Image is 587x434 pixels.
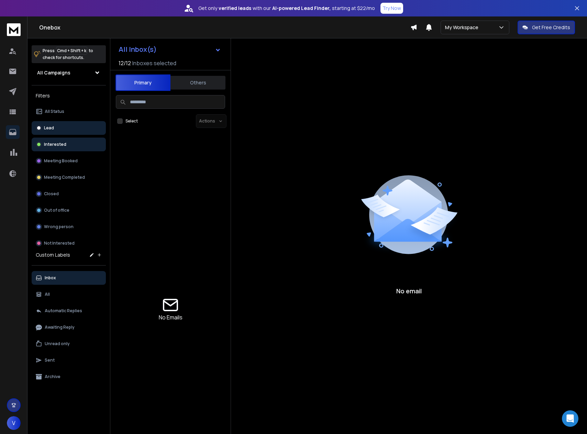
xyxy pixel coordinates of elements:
[37,69,70,76] h1: All Campaigns
[272,5,331,12] strong: AI-powered Lead Finder,
[32,288,106,301] button: All
[219,5,251,12] strong: verified leads
[44,191,59,197] p: Closed
[32,337,106,351] button: Unread only
[119,46,157,53] h1: All Inbox(s)
[39,23,410,32] h1: Onebox
[45,325,75,330] p: Awaiting Reply
[44,125,54,131] p: Lead
[32,353,106,367] button: Sent
[32,320,106,334] button: Awaiting Reply
[119,59,131,67] span: 12 / 12
[445,24,481,31] p: My Workspace
[45,308,82,314] p: Automatic Replies
[32,121,106,135] button: Lead
[7,416,21,430] button: V
[32,220,106,234] button: Wrong person
[198,5,375,12] p: Get only with our starting at $22/mo
[7,23,21,36] img: logo
[45,374,60,379] p: Archive
[115,74,170,91] button: Primary
[44,208,69,213] p: Out of office
[32,154,106,168] button: Meeting Booked
[32,203,106,217] button: Out of office
[45,109,64,114] p: All Status
[45,357,55,363] p: Sent
[562,410,578,427] div: Open Intercom Messenger
[396,286,422,296] p: No email
[32,236,106,250] button: Not Interested
[45,292,50,297] p: All
[36,251,70,258] h3: Custom Labels
[159,313,182,321] p: No Emails
[32,91,106,101] h3: Filters
[32,105,106,118] button: All Status
[44,142,66,147] p: Interested
[32,271,106,285] button: Inbox
[32,171,106,184] button: Meeting Completed
[532,24,570,31] p: Get Free Credits
[32,370,106,384] button: Archive
[32,138,106,151] button: Interested
[45,341,70,347] p: Unread only
[132,59,176,67] h3: Inboxes selected
[44,158,78,164] p: Meeting Booked
[32,304,106,318] button: Automatic Replies
[44,241,75,246] p: Not Interested
[44,224,74,230] p: Wrong person
[383,5,401,12] p: Try Now
[125,118,138,124] label: Select
[113,43,226,56] button: All Inbox(s)
[45,275,56,281] p: Inbox
[32,187,106,201] button: Closed
[56,47,87,55] span: Cmd + Shift + k
[32,66,106,80] button: All Campaigns
[44,175,85,180] p: Meeting Completed
[518,21,575,34] button: Get Free Credits
[43,47,93,61] p: Press to check for shortcuts.
[380,3,403,14] button: Try Now
[170,75,225,90] button: Others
